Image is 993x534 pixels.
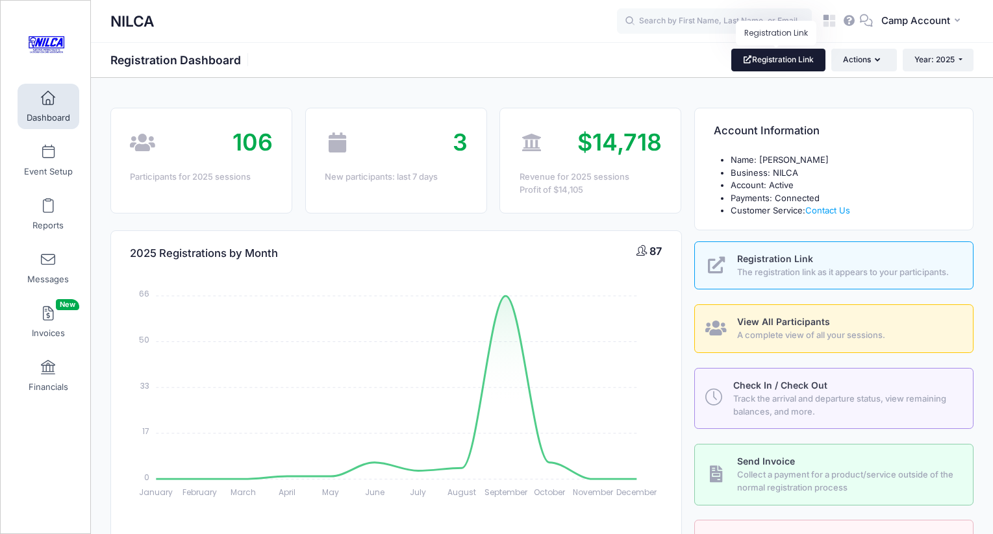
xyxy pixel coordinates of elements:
[731,204,954,217] li: Customer Service:
[32,220,64,231] span: Reports
[731,49,825,71] a: Registration Link
[18,191,79,237] a: Reports
[27,112,70,123] span: Dashboard
[447,487,476,498] tspan: August
[534,487,566,498] tspan: October
[873,6,974,36] button: Camp Account
[18,84,79,129] a: Dashboard
[110,6,155,36] h1: NILCA
[881,14,950,28] span: Camp Account
[233,128,273,156] span: 106
[731,154,954,167] li: Name: [PERSON_NAME]
[731,192,954,205] li: Payments: Connected
[145,472,150,483] tspan: 0
[737,455,795,467] span: Send Invoice
[141,380,150,391] tspan: 33
[484,487,528,498] tspan: September
[140,334,150,345] tspan: 50
[737,253,813,264] span: Registration Link
[231,487,257,498] tspan: March
[410,487,427,498] tspan: July
[731,179,954,192] li: Account: Active
[733,380,827,391] span: Check In / Check Out
[140,289,150,300] tspan: 66
[24,166,73,177] span: Event Setup
[694,304,974,353] a: View All Participants A complete view of all your sessions.
[1,14,92,75] a: NILCA
[577,128,662,156] span: $14,718
[573,487,614,498] tspan: November
[110,53,252,67] h1: Registration Dashboard
[737,329,958,342] span: A complete view of all your sessions.
[805,205,850,215] a: Contact Us
[737,316,830,327] span: View All Participants
[56,299,79,310] span: New
[22,20,71,69] img: NILCA
[737,266,958,279] span: The registration link as it appears to your participants.
[914,55,955,64] span: Year: 2025
[325,171,468,184] div: New participants: last 7 days
[143,426,150,437] tspan: 17
[140,487,173,498] tspan: January
[18,299,79,345] a: InvoicesNew
[27,274,69,285] span: Messages
[617,487,658,498] tspan: December
[714,113,820,150] h4: Account Information
[18,245,79,291] a: Messages
[736,21,816,45] div: Registration Link
[694,241,974,290] a: Registration Link The registration link as it appears to your participants.
[903,49,974,71] button: Year: 2025
[737,468,958,494] span: Collect a payment for a product/service outside of the normal registration process
[731,167,954,180] li: Business: NILCA
[182,487,217,498] tspan: February
[29,382,68,393] span: Financials
[32,328,65,339] span: Invoices
[453,128,468,156] span: 3
[617,8,812,34] input: Search by First Name, Last Name, or Email...
[130,236,278,273] h4: 2025 Registrations by Month
[323,487,340,498] tspan: May
[279,487,295,498] tspan: April
[18,353,79,398] a: Financials
[520,171,662,196] div: Revenue for 2025 sessions Profit of $14,105
[18,138,79,183] a: Event Setup
[733,393,959,418] span: Track the arrival and departure status, view remaining balances, and more.
[694,368,974,429] a: Check In / Check Out Track the arrival and departure status, view remaining balances, and more.
[649,245,662,258] span: 87
[365,487,384,498] tspan: June
[831,49,896,71] button: Actions
[694,444,974,505] a: Send Invoice Collect a payment for a product/service outside of the normal registration process
[130,171,273,184] div: Participants for 2025 sessions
